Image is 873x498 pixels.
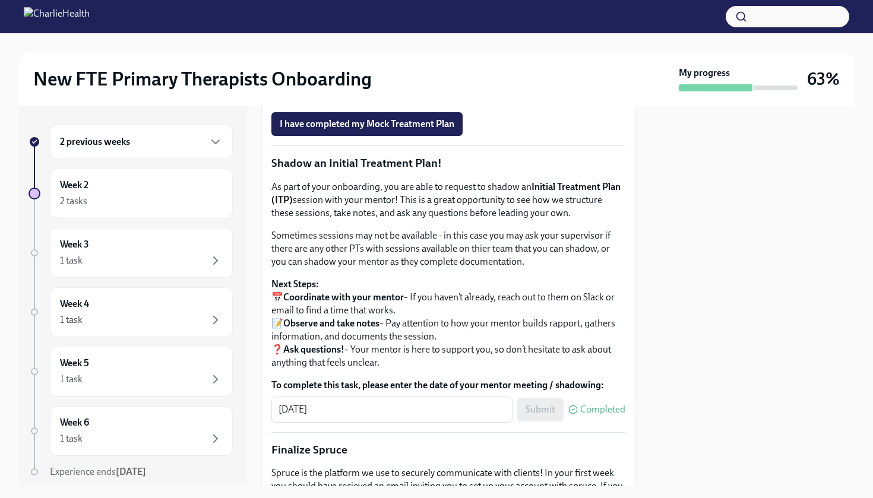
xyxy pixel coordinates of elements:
[271,442,625,458] p: Finalize Spruce
[271,156,625,171] p: Shadow an Initial Treatment Plan!
[283,291,404,303] strong: Coordinate with your mentor
[60,238,89,251] h6: Week 3
[50,125,233,159] div: 2 previous weeks
[271,181,621,205] strong: Initial Treatment Plan (ITP)
[29,169,233,218] a: Week 22 tasks
[29,287,233,337] a: Week 41 task
[60,135,130,148] h6: 2 previous weeks
[50,466,146,477] span: Experience ends
[60,254,83,267] div: 1 task
[271,180,625,220] p: As part of your onboarding, you are able to request to shadow an session with your mentor! This i...
[29,228,233,278] a: Week 31 task
[271,278,625,369] p: 📅 – If you haven’t already, reach out to them on Slack or email to find a time that works. 📝 – Pa...
[60,297,89,310] h6: Week 4
[283,318,379,329] strong: Observe and take notes
[29,406,233,456] a: Week 61 task
[580,405,625,414] span: Completed
[807,68,840,90] h3: 63%
[280,118,454,130] span: I have completed my Mock Treatment Plan
[60,357,89,370] h6: Week 5
[271,379,625,392] label: To complete this task, please enter the date of your mentor meeting / shadowing:
[279,402,505,417] textarea: [DATE]
[60,179,88,192] h6: Week 2
[116,466,146,477] strong: [DATE]
[283,344,344,355] strong: Ask questions!
[271,112,463,136] button: I have completed my Mock Treatment Plan
[29,347,233,397] a: Week 51 task
[60,195,87,208] div: 2 tasks
[33,67,372,91] h2: New FTE Primary Therapists Onboarding
[24,7,90,26] img: CharlieHealth
[60,373,83,386] div: 1 task
[271,278,319,290] strong: Next Steps:
[679,66,730,80] strong: My progress
[60,416,89,429] h6: Week 6
[60,432,83,445] div: 1 task
[271,229,625,268] p: Sometimes sessions may not be available - in this case you may ask your supervisor if there are a...
[60,313,83,326] div: 1 task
